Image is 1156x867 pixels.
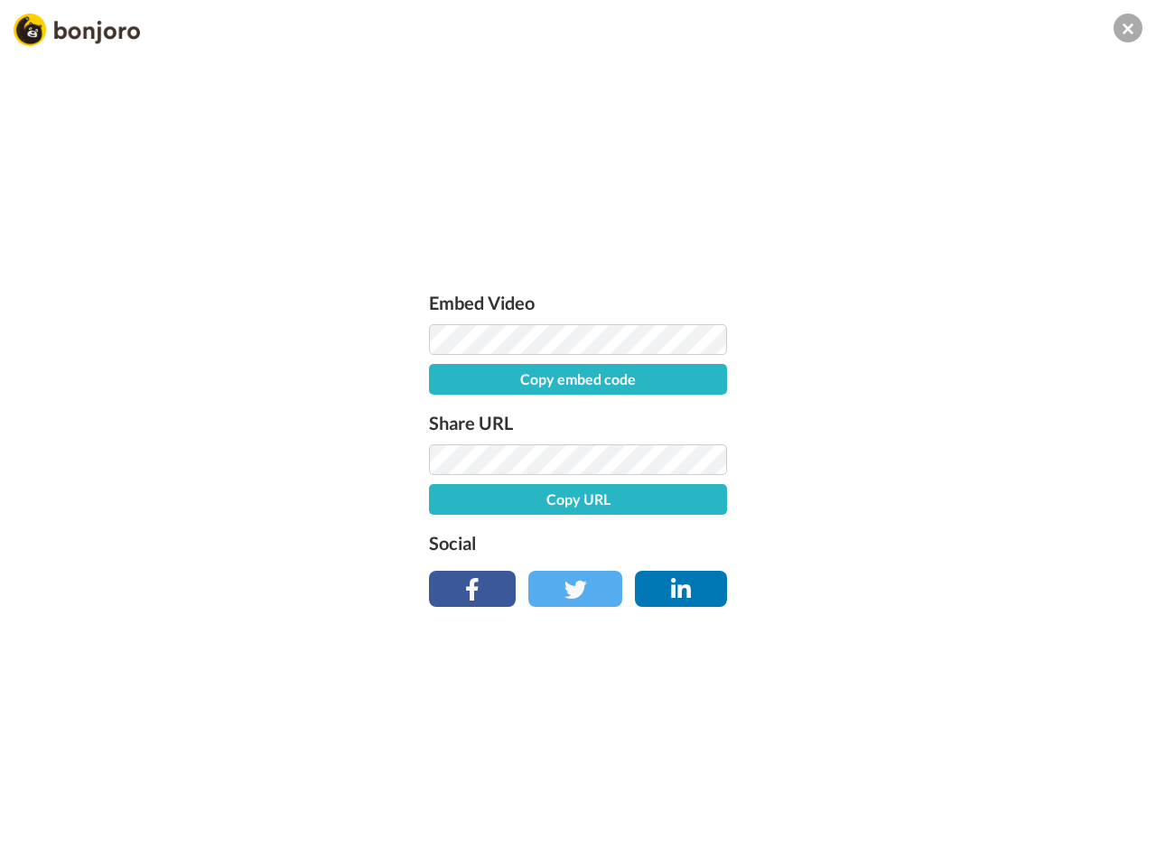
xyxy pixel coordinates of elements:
[429,408,727,437] label: Share URL
[429,484,727,515] button: Copy URL
[14,14,140,46] img: Bonjoro Logo
[429,364,727,395] button: Copy embed code
[429,288,727,317] label: Embed Video
[429,528,727,557] label: Social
